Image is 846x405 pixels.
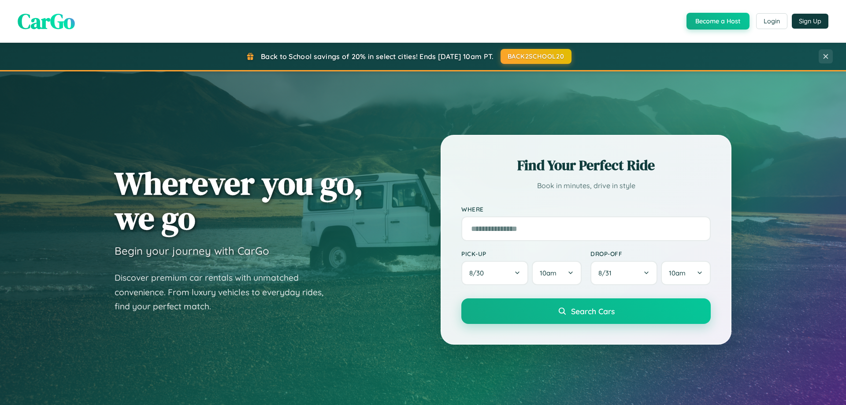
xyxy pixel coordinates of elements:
h3: Begin your journey with CarGo [115,244,269,257]
button: BACK2SCHOOL20 [501,49,571,64]
label: Drop-off [590,250,711,257]
span: CarGo [18,7,75,36]
button: Become a Host [686,13,750,30]
label: Where [461,205,711,213]
button: Login [756,13,787,29]
button: 10am [661,261,711,285]
h2: Find Your Perfect Ride [461,156,711,175]
p: Discover premium car rentals with unmatched convenience. From luxury vehicles to everyday rides, ... [115,271,335,314]
button: Sign Up [792,14,828,29]
button: 8/30 [461,261,528,285]
span: Back to School savings of 20% in select cities! Ends [DATE] 10am PT. [261,52,493,61]
button: Search Cars [461,298,711,324]
span: 10am [669,269,686,277]
span: 10am [540,269,557,277]
label: Pick-up [461,250,582,257]
button: 10am [532,261,582,285]
button: 8/31 [590,261,657,285]
span: Search Cars [571,306,615,316]
span: 8 / 31 [598,269,616,277]
h1: Wherever you go, we go [115,166,363,235]
span: 8 / 30 [469,269,488,277]
p: Book in minutes, drive in style [461,179,711,192]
